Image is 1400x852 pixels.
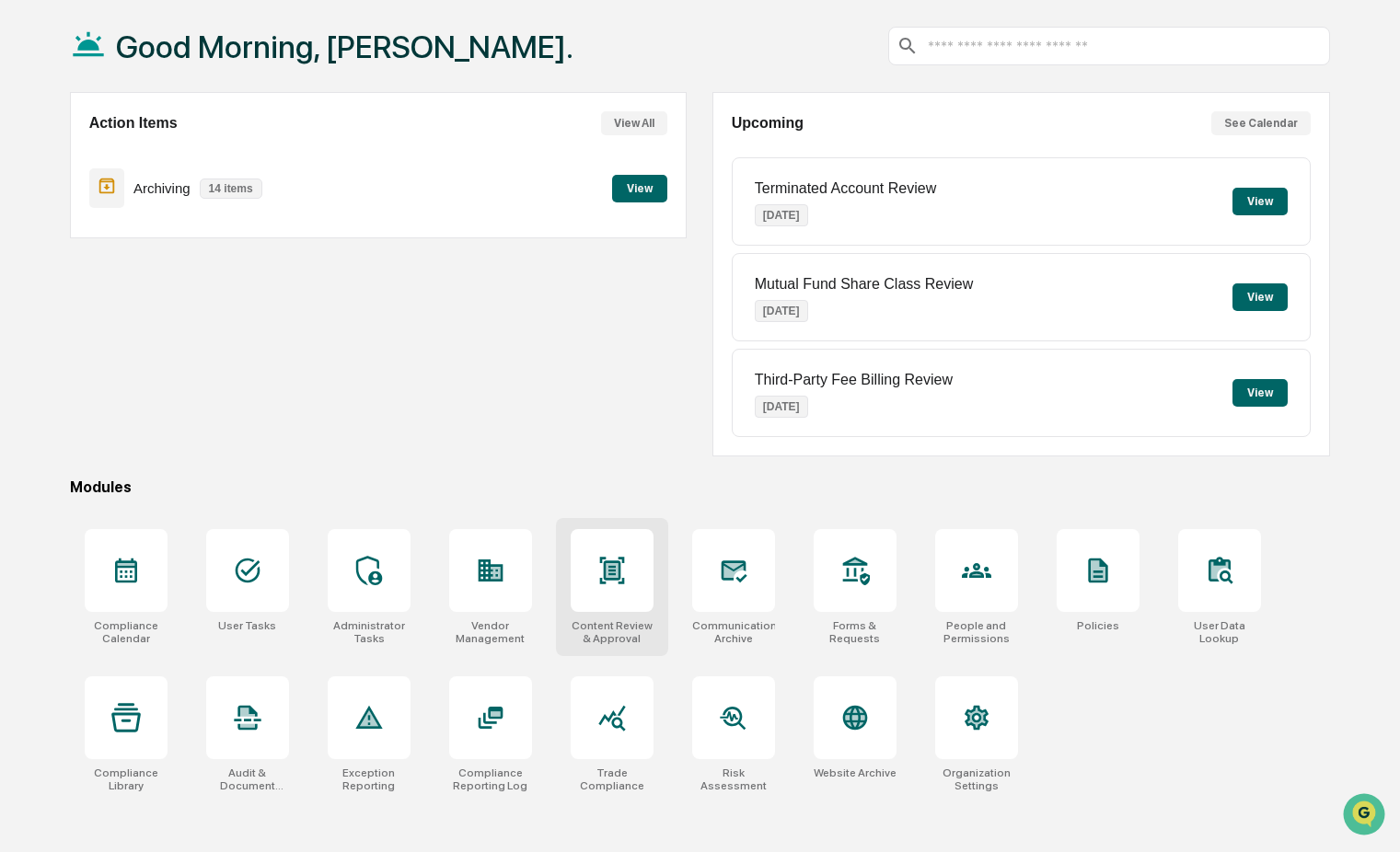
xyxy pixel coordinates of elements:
h2: Action Items [89,115,178,132]
p: [DATE] [755,204,808,226]
div: Forms & Requests [814,619,897,645]
div: Vendor Management [449,619,532,645]
span: Attestations [152,232,228,250]
div: Communications Archive [692,619,775,645]
button: View [1232,283,1288,311]
div: 🖐️ [18,234,33,248]
div: User Tasks [218,619,276,632]
p: [DATE] [755,300,808,322]
button: See Calendar [1211,111,1311,135]
div: Compliance Calendar [85,619,168,645]
span: Data Lookup [37,267,116,285]
div: Compliance Library [85,766,168,792]
button: View [612,175,667,202]
p: [DATE] [755,396,808,418]
p: Archiving [133,180,191,196]
div: Exception Reporting [328,766,411,792]
a: 🗄️Attestations [126,225,236,258]
p: Third-Party Fee Billing Review [755,372,953,388]
div: Audit & Document Logs [206,766,289,792]
button: View [1232,188,1288,215]
div: Risk Assessment [692,766,775,792]
div: Organization Settings [935,766,1018,792]
div: Modules [70,478,1330,496]
div: Administrator Tasks [328,619,411,645]
div: User Data Lookup [1178,619,1261,645]
span: Preclearance [37,232,119,250]
span: Pylon [183,312,223,326]
div: Start new chat [63,141,302,159]
div: People and Permissions [935,619,1018,645]
div: 🔎 [18,269,33,283]
button: Start new chat [313,146,335,168]
div: Policies [1077,619,1119,632]
div: Content Review & Approval [571,619,654,645]
iframe: Open customer support [1341,791,1391,841]
div: Compliance Reporting Log [449,766,532,792]
h1: Good Morning, [PERSON_NAME]. [116,29,573,65]
a: 🔎Data Lookup [11,259,123,293]
div: Website Archive [814,766,897,779]
p: 14 items [200,178,262,199]
a: 🖐️Preclearance [11,225,126,258]
p: Mutual Fund Share Class Review [755,276,973,293]
div: Trade Compliance [571,766,654,792]
img: 1746055101610-c473b297-6a78-478c-a979-82029cc54cd1 [18,141,52,174]
h2: Upcoming [732,115,804,132]
div: 🗄️ [133,234,148,248]
p: How can we help? [18,39,335,68]
button: View [1232,379,1288,407]
a: View [612,178,667,196]
button: View All [601,111,667,135]
p: Terminated Account Review [755,180,936,197]
div: We're available if you need us! [63,159,233,174]
a: Powered byPylon [130,311,223,326]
